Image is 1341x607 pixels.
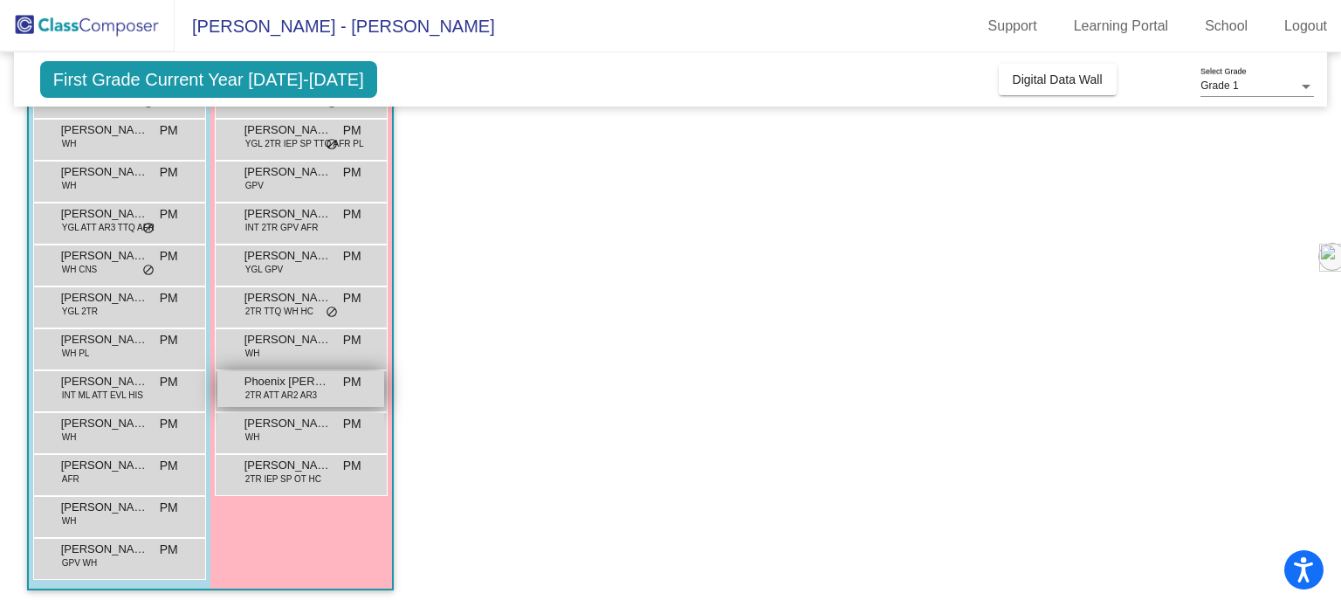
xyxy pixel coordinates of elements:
span: WH [62,514,77,528]
span: [PERSON_NAME] [244,415,332,432]
span: [PERSON_NAME] [61,415,148,432]
span: GPV [245,179,264,192]
span: [PERSON_NAME] [244,247,332,265]
span: PM [160,121,178,140]
span: [PERSON_NAME] [61,205,148,223]
span: PM [160,205,178,224]
span: Phoenix [PERSON_NAME] [244,373,332,390]
span: PM [160,415,178,433]
span: PM [343,121,361,140]
span: [PERSON_NAME] [61,457,148,474]
span: PM [343,457,361,475]
span: PM [160,373,178,391]
a: Logout [1270,12,1341,40]
span: INT 2TR GPV AFR [245,221,319,234]
a: School [1191,12,1262,40]
span: PM [343,163,361,182]
span: 2TR TTQ WH HC [245,305,313,318]
span: PM [343,289,361,307]
span: [PERSON_NAME] [244,121,332,139]
span: WH [62,137,77,150]
span: PM [160,163,178,182]
span: [PERSON_NAME] [244,163,332,181]
span: PM [160,457,178,475]
span: PM [343,373,361,391]
span: [PERSON_NAME] [61,541,148,558]
span: YGL 2TR IEP SP TTQ AFR PL [245,137,364,150]
a: Learning Portal [1060,12,1183,40]
span: [PERSON_NAME] [61,289,148,307]
button: Digital Data Wall [999,64,1117,95]
span: YGL ATT AR3 TTQ AFR [62,221,155,234]
span: YGL GPV [245,263,284,276]
span: do_not_disturb_alt [142,264,155,278]
span: WH [62,431,77,444]
span: [PERSON_NAME] D'[PERSON_NAME] [61,247,148,265]
span: PM [343,205,361,224]
span: WH CNS [62,263,98,276]
span: [PERSON_NAME] [PERSON_NAME] [61,121,148,139]
span: PM [160,499,178,517]
span: [PERSON_NAME] [61,373,148,390]
span: [PERSON_NAME] [244,289,332,307]
span: First Grade Current Year [DATE]-[DATE] [40,61,377,98]
span: PM [343,415,361,433]
a: Support [974,12,1051,40]
span: [PERSON_NAME] [244,331,332,348]
span: [PERSON_NAME] [61,163,148,181]
span: YGL 2TR [62,305,98,318]
span: PM [343,331,361,349]
span: [PERSON_NAME] - [PERSON_NAME] [175,12,495,40]
span: 2TR IEP SP OT HC [245,472,321,486]
span: AFR [62,472,79,486]
span: WH [245,431,260,444]
span: PM [160,331,178,349]
span: Digital Data Wall [1013,72,1103,86]
span: do_not_disturb_alt [142,222,155,236]
span: PM [343,247,361,266]
span: 2TR ATT AR2 AR3 [245,389,317,402]
span: WH [62,179,77,192]
span: do_not_disturb_alt [326,306,338,320]
span: INT ML ATT EVL HIS [62,389,143,402]
span: PM [160,541,178,559]
span: WH [245,347,260,360]
span: PM [160,289,178,307]
span: PM [160,247,178,266]
span: [PERSON_NAME] [244,457,332,474]
span: GPV WH [62,556,98,569]
span: [PERSON_NAME] [61,499,148,516]
span: Grade 1 [1200,79,1238,92]
span: [PERSON_NAME] [61,331,148,348]
span: do_not_disturb_alt [326,138,338,152]
span: WH PL [62,347,90,360]
span: [PERSON_NAME] [244,205,332,223]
